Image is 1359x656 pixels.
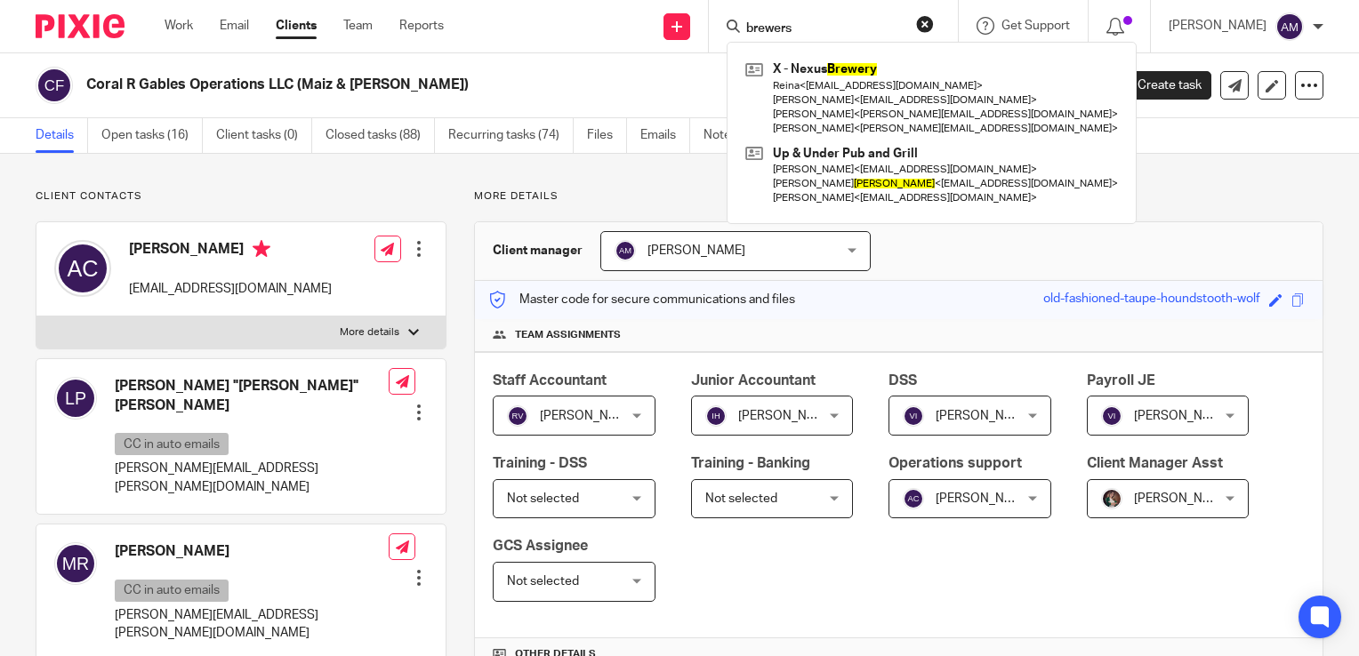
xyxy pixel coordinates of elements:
[1134,492,1232,505] span: [PERSON_NAME]
[515,328,621,342] span: Team assignments
[1169,17,1267,35] p: [PERSON_NAME]
[1101,405,1122,427] img: svg%3E
[916,15,934,33] button: Clear
[129,280,332,298] p: [EMAIL_ADDRESS][DOMAIN_NAME]
[691,373,816,388] span: Junior Accountant
[936,410,1033,422] span: [PERSON_NAME]
[705,492,777,505] span: Not selected
[399,17,444,35] a: Reports
[36,67,73,104] img: svg%3E
[1275,12,1304,41] img: svg%3E
[220,17,249,35] a: Email
[36,14,125,38] img: Pixie
[587,118,627,153] a: Files
[488,291,795,308] p: Master code for secure communications and files
[1108,71,1211,100] a: Create task
[1001,20,1070,32] span: Get Support
[1043,290,1260,310] div: old-fashioned-taupe-houndstooth-wolf
[936,492,1033,505] span: [PERSON_NAME]
[474,189,1323,204] p: More details
[889,456,1022,470] span: Operations support
[36,189,446,204] p: Client contacts
[493,456,587,470] span: Training - DSS
[691,456,810,470] span: Training - Banking
[493,373,607,388] span: Staff Accountant
[705,405,727,427] img: svg%3E
[115,377,389,415] h4: [PERSON_NAME] "[PERSON_NAME]" [PERSON_NAME]
[115,460,389,496] p: [PERSON_NAME][EMAIL_ADDRESS][PERSON_NAME][DOMAIN_NAME]
[507,492,579,505] span: Not selected
[1087,373,1155,388] span: Payroll JE
[54,240,111,297] img: svg%3E
[1134,410,1232,422] span: [PERSON_NAME]
[647,244,745,257] span: [PERSON_NAME]
[889,373,917,388] span: DSS
[540,410,638,422] span: [PERSON_NAME]
[54,542,97,585] img: svg%3E
[253,240,270,258] i: Primary
[1101,488,1122,509] img: Profile%20picture%20JUS.JPG
[326,118,435,153] a: Closed tasks (88)
[54,377,97,420] img: svg%3E
[448,118,574,153] a: Recurring tasks (74)
[343,17,373,35] a: Team
[493,539,588,553] span: GCS Assignee
[129,240,332,262] h4: [PERSON_NAME]
[640,118,690,153] a: Emails
[704,118,768,153] a: Notes (0)
[340,325,399,340] p: More details
[493,242,583,260] h3: Client manager
[903,488,924,509] img: svg%3E
[86,76,882,94] h2: Coral R Gables Operations LLC (Maiz & [PERSON_NAME])
[738,410,836,422] span: [PERSON_NAME]
[276,17,317,35] a: Clients
[101,118,203,153] a: Open tasks (16)
[115,542,389,561] h4: [PERSON_NAME]
[115,606,389,643] p: [PERSON_NAME][EMAIL_ADDRESS][PERSON_NAME][DOMAIN_NAME]
[615,240,636,261] img: svg%3E
[507,405,528,427] img: svg%3E
[507,575,579,588] span: Not selected
[1087,456,1223,470] span: Client Manager Asst
[115,433,229,455] p: CC in auto emails
[744,21,905,37] input: Search
[216,118,312,153] a: Client tasks (0)
[115,580,229,602] p: CC in auto emails
[36,118,88,153] a: Details
[165,17,193,35] a: Work
[903,405,924,427] img: svg%3E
